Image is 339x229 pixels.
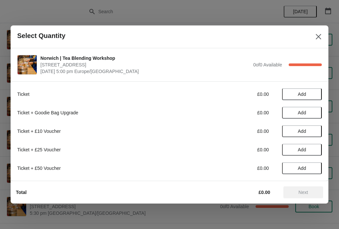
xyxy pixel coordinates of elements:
button: Add [282,162,322,174]
span: Add [298,147,306,152]
div: Ticket [17,91,196,97]
div: £0.00 [209,109,269,116]
div: Ticket + £25 Voucher [17,146,196,153]
img: Norwich | Tea Blending Workshop | 9 Back Of The Inns, Norwich NR2 1PT, UK | August 31 | 5:00 pm E... [18,55,37,74]
span: Add [298,129,306,134]
span: [DATE] 5:00 pm Europe/[GEOGRAPHIC_DATA] [40,68,250,75]
strong: £0.00 [259,190,270,195]
div: Ticket + £50 Voucher [17,165,196,172]
div: Ticket + £10 Voucher [17,128,196,134]
span: 0 of 0 Available [253,62,282,67]
div: £0.00 [209,91,269,97]
button: Add [282,88,322,100]
span: Add [298,92,306,97]
div: £0.00 [209,128,269,134]
span: Add [298,110,306,115]
h2: Select Quantity [17,32,66,40]
button: Add [282,107,322,119]
button: Close [313,31,324,43]
strong: Total [16,190,26,195]
span: Norwich | Tea Blending Workshop [40,55,250,61]
span: Add [298,166,306,171]
button: Add [282,125,322,137]
button: Add [282,144,322,156]
div: £0.00 [209,165,269,172]
div: £0.00 [209,146,269,153]
div: Ticket + Goodie Bag Upgrade [17,109,196,116]
span: [STREET_ADDRESS] [40,61,250,68]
